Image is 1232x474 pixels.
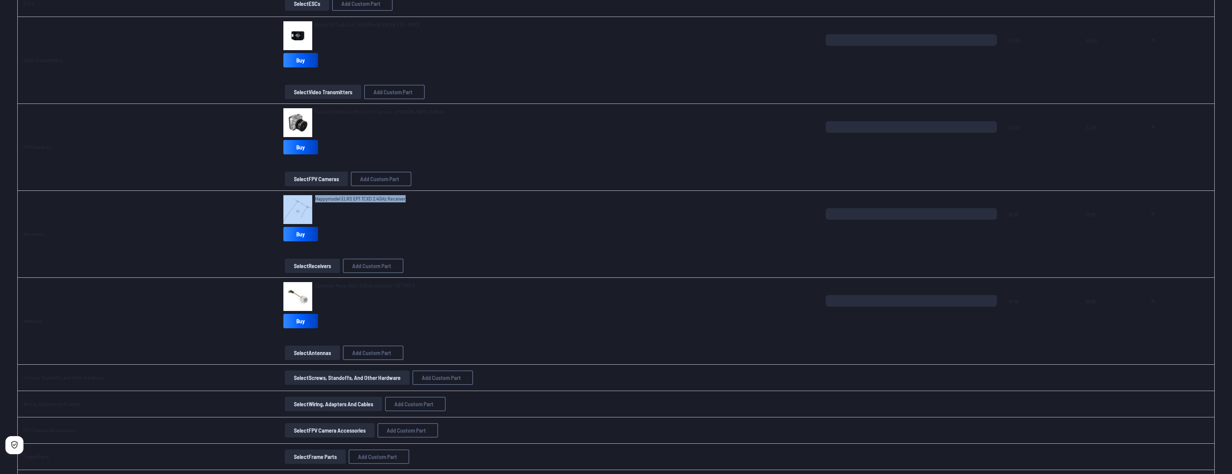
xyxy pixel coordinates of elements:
button: SelectScrews, Standoffs, and Other Hardware [285,370,410,385]
span: Add Custom Part [358,454,397,460]
a: SelectFPV Cameras [283,172,349,186]
button: SelectFPV Cameras [285,172,348,186]
span: Add Custom Part [360,176,399,182]
a: SelectScrews, Standoffs, and Other Hardware [283,370,411,385]
span: Add Custom Part [387,427,426,433]
a: Buy [283,314,318,328]
img: image [283,195,312,224]
a: SelectAntennas [283,346,341,360]
img: image [283,108,312,137]
a: RunCam Phoenix 2 Micro FPV Camera - [PERSON_NAME] Edition [315,108,444,115]
a: SelectReceivers [283,259,341,273]
button: Add Custom Part [343,346,403,360]
button: SelectWiring, Adapters and Cables [285,397,382,411]
a: SelectFPV Camera Accessories [283,423,376,438]
img: image [283,282,312,311]
span: 55.99 [1086,34,1132,69]
a: Buy [283,53,318,67]
span: 13.99 [1086,208,1132,243]
span: Rush FPV Tank Solo 25-1000mW 5.8GHz VTX - MMCX [315,22,419,28]
a: Buy [283,140,318,154]
span: 19.99 [1008,295,1074,330]
a: FPV Cameras [23,144,51,150]
button: Add Custom Part [385,397,446,411]
a: Happymodel ELRS EP1 TCXO 2.4GHz Receiver [315,195,406,202]
span: 55.99 [1008,34,1074,69]
button: SelectFPV Camera Accessories [285,423,375,438]
button: Add Custom Part [343,259,403,273]
span: Add Custom Part [374,89,412,95]
a: ESCs [23,0,34,6]
a: SelectVideo Transmitters [283,85,363,99]
span: Add Custom Part [352,263,391,269]
button: Add Custom Part [349,449,409,464]
span: 13.99 [1008,208,1074,243]
button: SelectFrame Parts [285,449,346,464]
a: Screws, Standoffs, and Other Hardware [23,374,104,381]
button: Add Custom Part [351,172,411,186]
a: Antennas [23,318,43,324]
span: Add Custom Part [352,350,391,356]
a: Wiring, Adapters and Cables [23,401,81,407]
span: Add Custom Part [394,401,433,407]
img: image [283,21,312,50]
a: Rush FPV Tank Solo 25-1000mW 5.8GHz VTX - MMCX [315,21,419,28]
button: SelectVideo Transmitters [285,85,361,99]
a: Frame Parts [23,453,49,460]
button: Add Custom Part [364,85,425,99]
a: Receivers [23,231,44,237]
a: Lumenier Micro AXII 2 5.8GHz Antenna - 90° MMCX [315,282,415,289]
a: SelectFrame Parts [283,449,347,464]
a: Video Transmitters [23,57,62,63]
span: Add Custom Part [341,1,380,6]
a: SelectWiring, Adapters and Cables [283,397,384,411]
button: Add Custom Part [412,370,473,385]
span: 19.99 [1086,295,1132,330]
a: Buy [283,227,318,241]
span: Lumenier Micro AXII 2 5.8GHz Antenna - 90° MMCX [315,282,415,289]
span: Add Custom Part [422,375,461,381]
span: 32.99 [1008,121,1074,156]
span: RunCam Phoenix 2 Micro FPV Camera - [PERSON_NAME] Edition [315,109,444,115]
a: FPV Camera Accessories [23,427,75,433]
button: SelectAntennas [285,346,340,360]
span: 32.99 [1086,121,1132,156]
button: Add Custom Part [377,423,438,438]
button: SelectReceivers [285,259,340,273]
